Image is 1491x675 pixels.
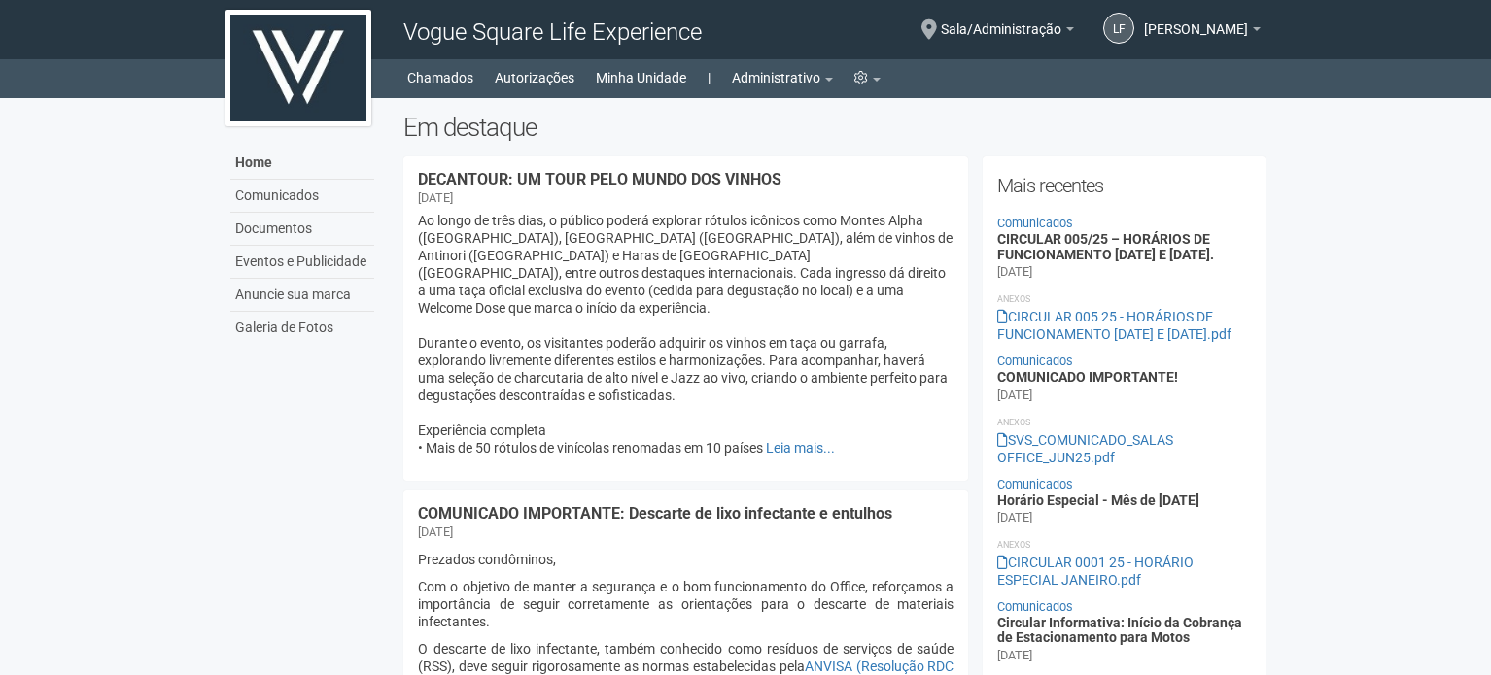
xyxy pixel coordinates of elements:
p: Prezados condôminos, [418,551,954,568]
div: [DATE] [418,189,453,207]
a: Configurações [854,64,881,91]
a: COMUNICADO IMPORTANTE! [997,369,1178,385]
a: Comunicados [997,354,1073,368]
div: [DATE] [997,647,1032,664]
li: Anexos [997,414,1251,431]
a: Comunicados [997,599,1073,614]
a: Comunicados [997,477,1073,491]
a: Documentos [230,213,374,246]
a: Administrativo [732,64,833,91]
a: Chamados [407,64,473,91]
a: CIRCULAR 005 25 - HORÁRIOS DE FUNCIONAMENTO [DATE] E [DATE].pdf [997,309,1231,342]
h2: Em destaque [403,113,1266,142]
a: Eventos e Publicidade [230,246,374,279]
p: Ao longo de três dias, o público poderá explorar rótulos icônicos como Montes Alpha ([GEOGRAPHIC_... [418,212,954,456]
a: Comunicados [230,180,374,213]
span: Vogue Square Life Experience [403,18,702,46]
a: Circular Informativa: Início da Cobrança de Estacionamento para Motos [997,615,1242,645]
a: Leia mais... [766,440,835,456]
a: CIRCULAR 005/25 – HORÁRIOS DE FUNCIONAMENTO [DATE] E [DATE]. [997,231,1214,261]
span: Sala/Administração [941,3,1061,37]
div: [DATE] [997,509,1032,526]
a: [PERSON_NAME] [1144,24,1261,40]
h2: Mais recentes [997,171,1251,200]
a: COMUNICADO IMPORTANTE: Descarte de lixo infectante e entulhos [418,504,892,523]
div: [DATE] [418,523,453,541]
a: Autorizações [495,64,574,91]
a: Anuncie sua marca [230,279,374,312]
a: Home [230,147,374,180]
p: Com o objetivo de manter a segurança e o bom funcionamento do Office, reforçamos a importância de... [418,578,954,630]
li: Anexos [997,536,1251,554]
a: LF [1103,13,1134,44]
div: [DATE] [997,263,1032,281]
a: Minha Unidade [596,64,686,91]
a: Galeria de Fotos [230,312,374,344]
img: logo.jpg [225,10,371,126]
span: Letícia Florim [1144,3,1248,37]
li: Anexos [997,290,1251,308]
a: Sala/Administração [941,24,1074,40]
a: DECANTOUR: UM TOUR PELO MUNDO DOS VINHOS [418,170,781,188]
div: [DATE] [997,387,1032,404]
a: Horário Especial - Mês de [DATE] [997,492,1199,508]
a: | [708,64,711,91]
a: SVS_COMUNICADO_SALAS OFFICE_JUN25.pdf [997,432,1173,465]
a: CIRCULAR 0001 25 - HORÁRIO ESPECIAL JANEIRO.pdf [997,555,1194,588]
a: Comunicados [997,216,1073,230]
